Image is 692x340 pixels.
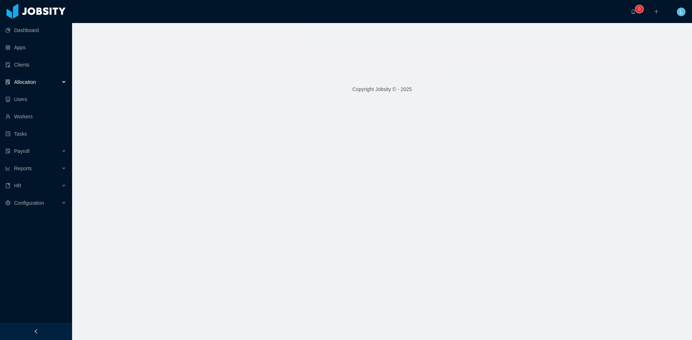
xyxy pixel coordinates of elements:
i: icon: line-chart [5,166,10,171]
span: Payroll [14,148,30,154]
a: icon: profileTasks [5,127,66,141]
i: icon: file-protect [5,149,10,154]
a: icon: pie-chartDashboard [5,23,66,37]
i: icon: solution [5,80,10,85]
i: icon: plus [654,9,659,14]
span: L [680,8,683,16]
i: icon: setting [5,200,10,205]
footer: Copyright Jobsity © - 2025 [72,77,692,102]
a: icon: appstoreApps [5,40,66,55]
span: Configuration [14,200,44,206]
a: icon: userWorkers [5,109,66,124]
i: icon: book [5,183,10,188]
a: icon: robotUsers [5,92,66,106]
span: HR [14,183,21,189]
a: icon: auditClients [5,58,66,72]
i: icon: bell [631,9,636,14]
sup: 0 [636,5,643,13]
span: Reports [14,166,32,171]
span: Allocation [14,79,36,85]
